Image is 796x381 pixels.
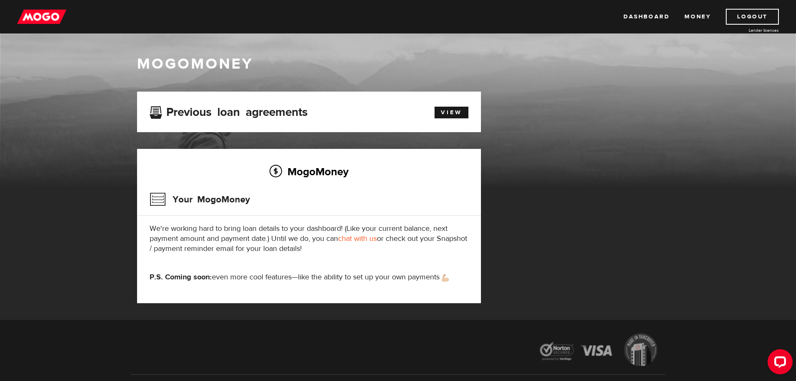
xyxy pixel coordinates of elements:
[150,224,468,254] p: We're working hard to bring loan details to your dashboard! (Like your current balance, next paym...
[150,105,308,116] h3: Previous loan agreements
[137,55,659,73] h1: MogoMoney
[150,272,212,282] strong: P.S. Coming soon:
[726,9,779,25] a: Logout
[716,27,779,33] a: Lender licences
[150,163,468,180] h2: MogoMoney
[17,9,66,25] img: mogo_logo-11ee424be714fa7cbb0f0f49df9e16ec.png
[684,9,711,25] a: Money
[761,346,796,381] iframe: LiveChat chat widget
[150,189,250,210] h3: Your MogoMoney
[150,272,468,282] p: even more cool features—like the ability to set up your own payments
[532,327,666,374] img: legal-icons-92a2ffecb4d32d839781d1b4e4802d7b.png
[435,107,468,118] a: View
[338,234,377,243] a: chat with us
[442,274,449,281] img: strong arm emoji
[623,9,669,25] a: Dashboard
